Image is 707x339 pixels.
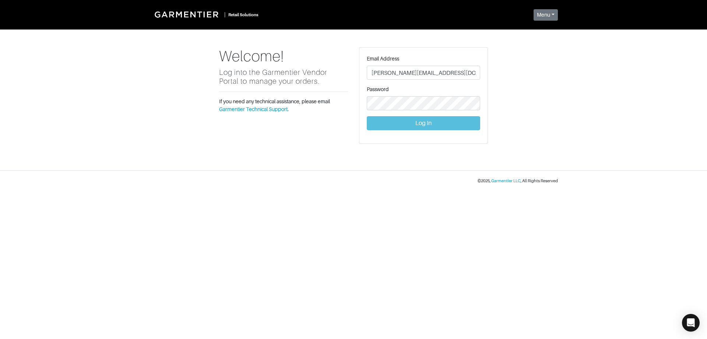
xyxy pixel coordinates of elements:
[367,116,480,130] button: Log In
[534,9,558,21] button: Menu
[219,47,348,65] h1: Welcome!
[367,55,399,63] label: Email Address
[219,106,288,112] a: Garmentier Technical Support
[224,11,225,18] div: |
[219,68,348,86] h5: Log into the Garmentier Vendor Portal to manage your orders.
[478,179,558,183] small: © 2025 , , All Rights Reserved
[151,7,224,21] img: Garmentier
[149,6,261,23] a: |Retail Solutions
[682,314,700,332] div: Open Intercom Messenger
[228,13,258,17] small: Retail Solutions
[491,179,521,183] a: Garmentier LLC
[367,86,389,93] label: Password
[219,98,348,113] p: If you need any technical assistance, please email .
